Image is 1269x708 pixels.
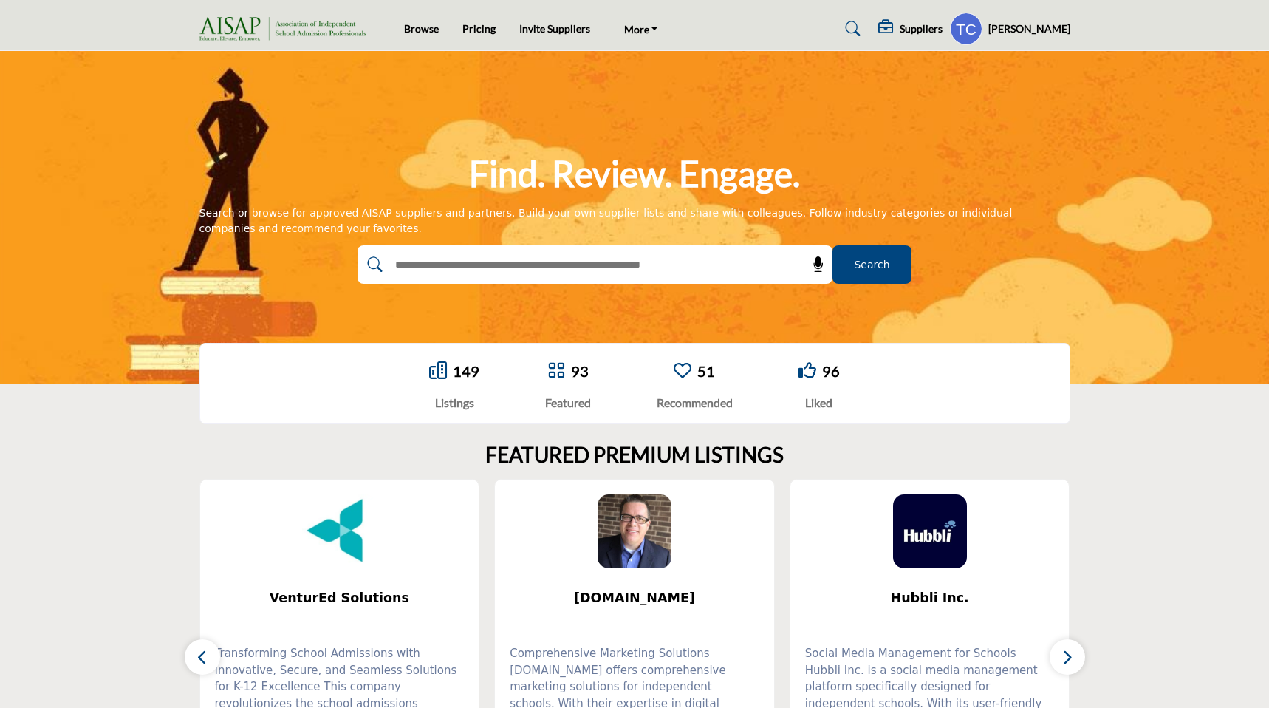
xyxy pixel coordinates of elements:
[302,494,376,568] img: VenturEd Solutions
[832,245,911,284] button: Search
[988,21,1070,36] h5: [PERSON_NAME]
[519,22,590,35] a: Invite Suppliers
[831,17,870,41] a: Search
[697,362,715,380] a: 51
[614,18,668,39] a: More
[878,20,943,38] div: Suppliers
[571,362,589,380] a: 93
[469,151,800,197] h1: Find. Review. Engage.
[950,13,982,45] button: Show hide supplier dropdown
[517,579,752,618] b: YourSchoolMarketing.com
[453,362,479,380] a: 149
[199,17,373,41] img: Site Logo
[798,361,816,379] i: Go to Liked
[893,494,967,568] img: Hubbli Inc.
[900,22,943,35] h5: Suppliers
[674,361,691,381] a: Go to Recommended
[485,443,784,468] h2: FEATURED PREMIUM LISTINGS
[222,588,457,607] span: VenturEd Solutions
[813,579,1047,618] b: Hubbli Inc.
[495,579,774,618] a: [DOMAIN_NAME]
[854,257,889,273] span: Search
[657,394,733,412] div: Recommended
[598,494,671,568] img: YourSchoolMarketing.com
[547,361,565,381] a: Go to Featured
[199,205,1070,236] div: Search or browse for approved AISAP suppliers and partners. Build your own supplier lists and sha...
[429,394,479,412] div: Listings
[822,362,840,380] a: 96
[404,22,439,35] a: Browse
[813,588,1047,607] span: Hubbli Inc.
[222,579,457,618] b: VenturEd Solutions
[790,579,1070,618] a: Hubbli Inc.
[517,588,752,607] span: [DOMAIN_NAME]
[798,394,840,412] div: Liked
[545,394,591,412] div: Featured
[200,579,479,618] a: VenturEd Solutions
[462,22,496,35] a: Pricing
